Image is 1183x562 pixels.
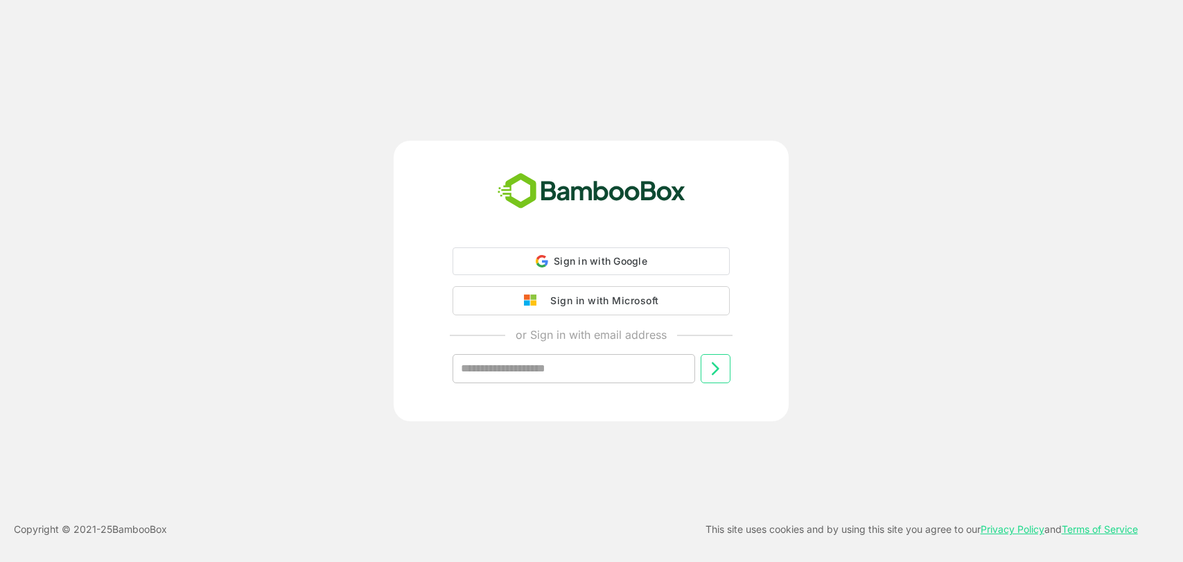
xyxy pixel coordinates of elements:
[453,286,730,315] button: Sign in with Microsoft
[1062,523,1138,535] a: Terms of Service
[981,523,1044,535] a: Privacy Policy
[516,326,667,343] p: or Sign in with email address
[543,292,658,310] div: Sign in with Microsoft
[554,255,647,267] span: Sign in with Google
[490,168,693,214] img: bamboobox
[453,247,730,275] div: Sign in with Google
[14,521,167,538] p: Copyright © 2021- 25 BambooBox
[524,295,543,307] img: google
[706,521,1138,538] p: This site uses cookies and by using this site you agree to our and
